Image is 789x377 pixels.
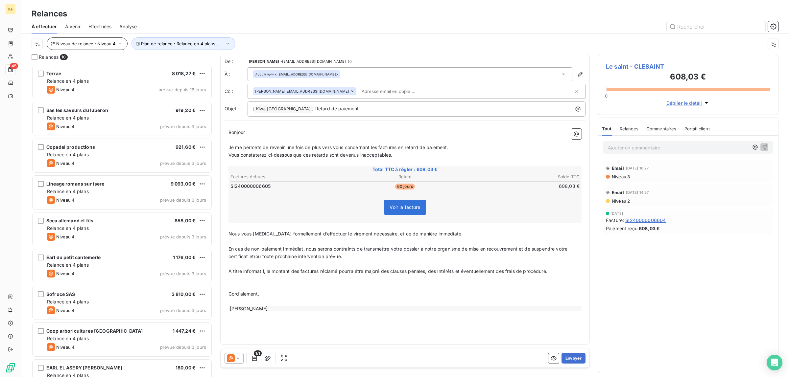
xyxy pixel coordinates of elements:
[255,72,338,77] div: <[EMAIL_ADDRESS][DOMAIN_NAME]>
[46,181,105,187] span: Lineage romans sur isere
[562,353,586,364] button: Envoyer
[47,78,89,84] span: Relance en 4 plans
[666,100,702,106] span: Déplier le détail
[684,126,710,131] span: Portail client
[56,344,75,350] span: Niveau 4
[10,63,18,69] span: 45
[47,37,128,50] button: Niveau de relance : Niveau 4
[464,173,580,180] th: Solde TTC
[65,23,81,30] span: À venir
[611,174,630,179] span: Niveau 3
[173,255,196,260] span: 1 176,00 €
[171,181,196,187] span: 9 093,00 €
[390,204,420,210] span: Voir la facture
[606,217,624,224] span: Facture :
[5,4,16,14] div: KF
[46,328,143,334] span: Coop arboricultures [GEOGRAPHIC_DATA]
[230,173,346,180] th: Factures échues
[646,126,677,131] span: Commentaires
[610,211,623,215] span: [DATE]
[667,21,765,32] input: Rechercher
[626,166,649,170] span: [DATE] 16:27
[228,268,547,274] span: A titre informatif, le montant des factures réclamé pourra être majoré des clauses pénales, des i...
[602,126,612,131] span: Tout
[255,89,349,93] span: [PERSON_NAME][EMAIL_ADDRESS][DOMAIN_NAME]
[228,129,245,135] span: Bonjour
[47,336,89,341] span: Relance en 4 plans
[228,144,448,150] span: Je me permets de revenir une fois de plus vers vous concernant les factures en retard de paiement.
[173,328,196,334] span: 1 447,24 €
[158,87,206,92] span: prévue depuis 16 jours
[56,124,75,129] span: Niveau 4
[176,144,196,150] span: 921,60 €
[32,23,57,30] span: À effectuer
[47,262,89,268] span: Relance en 4 plans
[56,308,75,313] span: Niveau 4
[32,8,67,20] h3: Relances
[176,365,196,370] span: 180,00 €
[46,218,93,223] span: Scea allemand et fils
[56,197,75,203] span: Niveau 4
[606,225,637,232] span: Paiement reçu
[46,71,61,76] span: Terrae
[160,124,206,129] span: prévue depuis 3 jours
[359,86,435,96] input: Adresse email en copie ...
[312,106,359,111] span: ] Retard de paiement
[280,59,346,63] span: - [EMAIL_ADDRESS][DOMAIN_NAME]
[47,115,89,121] span: Relance en 4 plans
[56,271,75,276] span: Niveau 4
[395,184,415,189] span: 60 jours
[131,37,235,50] button: Plan de relance : Relance en 4 plans , ...
[464,183,580,190] td: 608,03 €
[47,188,89,194] span: Relance en 4 plans
[255,72,274,77] em: Aucun nom
[612,190,624,195] span: Email
[88,23,112,30] span: Effectuées
[664,99,712,107] button: Déplier le détail
[611,198,630,204] span: Niveau 2
[172,71,196,76] span: 8 018,27 €
[60,54,67,60] span: 10
[230,183,271,189] span: SI240000006605
[46,144,95,150] span: Copadel productions
[47,152,89,157] span: Relance en 4 plans
[228,231,463,236] span: Nous vous [MEDICAL_DATA] formellement d’effectuer le virement nécessaire, et ce de manière immédi...
[160,234,206,239] span: prévue depuis 3 jours
[119,23,137,30] span: Analyse
[228,152,393,158] span: Vous constaterez ci-dessous que ces retards sont devenus inacceptables.
[225,88,248,95] label: Cc :
[32,64,212,377] div: grid
[767,355,782,370] div: Open Intercom Messenger
[175,218,196,223] span: 858,00 €
[612,166,624,171] span: Email
[606,71,770,84] h3: 608,03 €
[225,71,248,78] label: À :
[56,161,75,166] span: Niveau 4
[228,246,569,259] span: En cas de non-paiement immédiat, nous serons contraints de transmettre votre dossier à notre orga...
[56,234,75,239] span: Niveau 4
[605,93,608,99] span: 0
[254,350,262,356] span: 1/1
[39,54,59,60] span: Relances
[160,308,206,313] span: prévue depuis 3 jours
[228,291,259,297] span: Cordialement,
[620,126,638,131] span: Relances
[255,105,312,113] span: Kiwa [GEOGRAPHIC_DATA]
[47,299,89,304] span: Relance en 4 plans
[160,161,206,166] span: prévue depuis 3 jours
[176,107,196,113] span: 919,20 €
[160,197,206,203] span: prévue depuis 3 jours
[172,291,196,297] span: 3 810,00 €
[56,87,75,92] span: Niveau 4
[347,173,463,180] th: Retard
[249,59,279,63] span: [PERSON_NAME]
[626,190,649,194] span: [DATE] 14:37
[47,225,89,231] span: Relance en 4 plans
[160,344,206,350] span: prévue depuis 3 jours
[56,41,115,46] span: Niveau de relance : Niveau 4
[46,365,122,370] span: EARL EL ASERY [PERSON_NAME]
[160,271,206,276] span: prévue depuis 3 jours
[625,217,666,224] span: SI240000006604
[639,225,660,232] span: 608,03 €
[229,166,581,173] span: Total TTC à régler : 608,03 €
